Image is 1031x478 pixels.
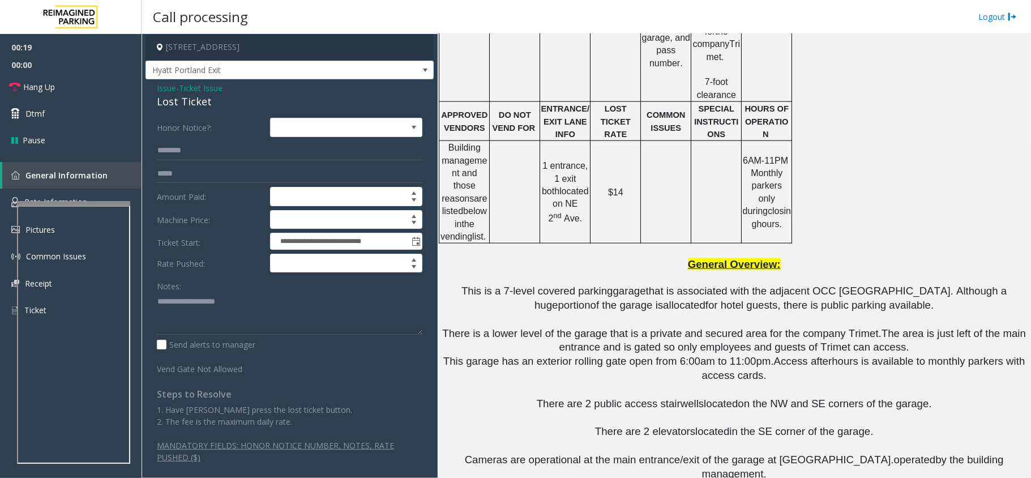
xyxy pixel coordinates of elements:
span: Monthly parkers only during [743,168,785,216]
span: on the NW and SE corners of the garage [738,398,929,409]
span: General Information [25,170,108,181]
span: Pause [23,134,45,146]
img: 'icon' [11,280,19,287]
span: $14 [608,187,623,197]
span: nd [554,212,562,220]
span: closing [752,206,791,228]
span: 7-foot clearance [697,77,736,99]
label: Machine Price: [154,210,267,229]
label: Honor Notice?: [154,118,267,137]
label: Amount Paid: [154,187,267,206]
span: - [176,83,223,93]
span: portion [558,299,591,311]
span: There are 2 public access stairwells [537,398,704,409]
span: Increase value [406,187,422,197]
a: General Information [2,162,142,189]
label: Notes: [157,276,181,292]
span: Decrease value [406,197,422,206]
span: that is associated with the adjacent OCC [GEOGRAPHIC_DATA]. [646,285,953,297]
img: logout [1008,11,1017,23]
span: of the garage is [591,299,664,311]
img: 'icon' [11,171,20,180]
img: 'icon' [11,197,19,207]
img: 'icon' [11,226,20,233]
span: Issue [157,82,176,94]
h4: Steps to Resolve [157,389,422,400]
span: DO NOT VEND FOR [492,110,535,132]
span: located [559,186,589,196]
u: , RATE PUSHED ($) [157,440,394,463]
span: Rate Information [24,197,87,207]
span: on NE 2 [549,199,580,223]
span: Cameras are operational at the main entrance/exit of the garage at [GEOGRAPHIC_DATA]. [465,454,894,466]
span: 1 entrance, 1 exit both [542,161,591,196]
span: operated [894,454,936,466]
span: Toggle popup [409,233,422,249]
span: General Overview: [688,258,781,270]
span: SPECIAL INSTRUCTIONS [694,104,738,139]
span: Increase value [406,254,422,263]
span: There are 2 elevators [595,425,695,437]
span: . [929,398,931,409]
span: 6AM-11PM [743,156,788,165]
img: 'icon' [11,252,20,261]
span: Trimet. [707,39,741,61]
p: 1. Have [PERSON_NAME] press the lost ticket button. 2. The fee is the maximum daily rate. [157,404,422,428]
span: Building management and those reasons [442,143,487,203]
span: This is a 7-level covered parking [461,285,613,297]
span: Ticket Issue [179,82,223,94]
h4: [STREET_ADDRESS] [146,34,434,61]
div: Lost Ticket [157,94,422,109]
span: ENTRANCE/EXIT LANE INFO [541,104,590,139]
span: . [764,369,767,381]
label: Send alerts to manager [157,339,255,351]
span: There is a lower level of the garage that is a private and secured area for the company Trimet. [442,327,882,339]
img: 'icon' [11,305,19,315]
label: Ticket Start: [154,233,267,250]
span: Increase value [406,211,422,220]
span: Decrease value [406,263,422,272]
u: MANDATORY FIELDS: HONOR NOTICE NUMBER, NOTES [157,440,370,451]
label: Rate Pushed: [154,254,267,273]
label: Vend Gate Not Allowed [154,359,267,375]
span: LOST TICKET RATE [601,104,633,139]
a: Logout [978,11,1017,23]
span: Ave. [564,214,582,223]
h3: Call processing [147,3,254,31]
span: Hyatt Portland Exit [146,61,376,79]
span: allocated [663,299,705,311]
span: located [695,425,729,437]
span: Access afterhours is available to monthly parkers with access cards [702,355,1028,381]
span: in the SE corner of the garage. [729,425,873,437]
span: Although a huge [534,285,1010,311]
span: garage [613,285,646,297]
span: Dtmf [25,108,45,119]
span: located [704,398,738,409]
span: Decrease value [406,220,422,229]
span: list. [472,232,486,241]
span: Hang Up [23,81,55,93]
span: APPROVED VENDORS [441,110,490,132]
span: below in [455,206,489,228]
span: This garage has an exterior rolling gate open from 6:00am to 11:00pm. [443,355,774,367]
span: COMMON ISSUES [647,110,687,132]
span: hours. [757,219,782,229]
span: HOURS OF OPERATION [745,104,791,139]
span: for hotel guests, there is public parking available. [705,299,934,311]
